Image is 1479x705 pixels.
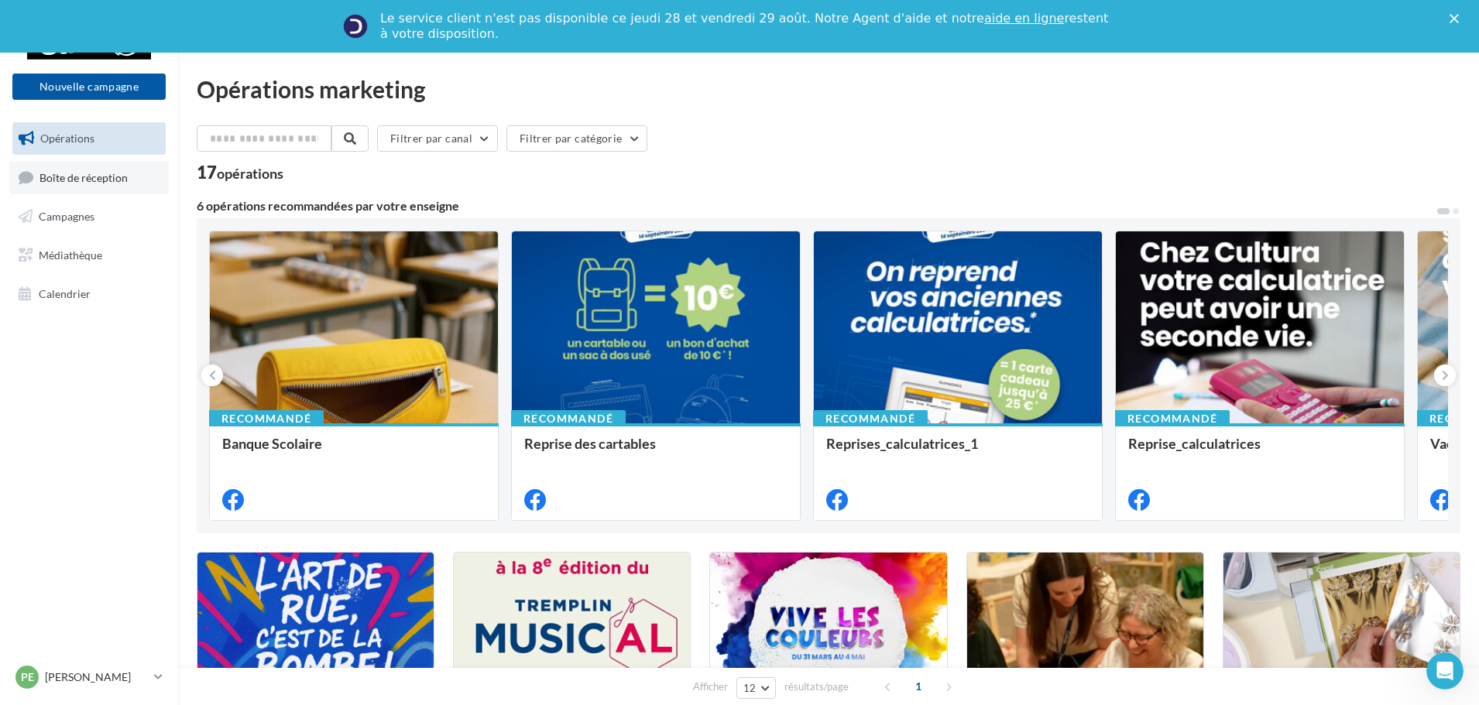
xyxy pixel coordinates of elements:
[21,669,34,685] span: Pe
[511,410,626,427] div: Recommandé
[39,170,128,183] span: Boîte de réception
[693,679,728,694] span: Afficher
[197,164,283,181] div: 17
[12,662,166,692] a: Pe [PERSON_NAME]
[9,278,169,310] a: Calendrier
[1128,435,1261,452] span: Reprise_calculatrices
[12,74,166,100] button: Nouvelle campagne
[222,435,322,452] span: Banque Scolaire
[906,674,931,699] span: 1
[736,677,776,699] button: 12
[1115,410,1230,427] div: Recommandé
[813,410,928,427] div: Recommandé
[9,200,169,233] a: Campagnes
[39,286,91,299] span: Calendrier
[743,682,757,694] span: 12
[40,132,94,145] span: Opérations
[826,435,978,452] span: Reprises_calculatrices_1
[377,125,498,152] button: Filtrer par canal
[217,166,283,180] div: opérations
[380,11,1111,42] div: Le service client n'est pas disponible ce jeudi 28 et vendredi 29 août. Notre Agent d'aide et not...
[984,11,1064,26] a: aide en ligne
[9,122,169,155] a: Opérations
[506,125,647,152] button: Filtrer par catégorie
[197,77,1460,101] div: Opérations marketing
[39,210,94,223] span: Campagnes
[209,410,324,427] div: Recommandé
[784,679,849,694] span: résultats/page
[1426,652,1464,690] iframe: Intercom live chat
[39,248,102,262] span: Médiathèque
[9,161,169,194] a: Boîte de réception
[524,435,656,452] span: Reprise des cartables
[197,200,1436,212] div: 6 opérations recommandées par votre enseigne
[9,239,169,272] a: Médiathèque
[343,14,368,39] img: Profile image for Service-Client
[1450,14,1465,23] div: Fermer
[45,669,148,685] p: [PERSON_NAME]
